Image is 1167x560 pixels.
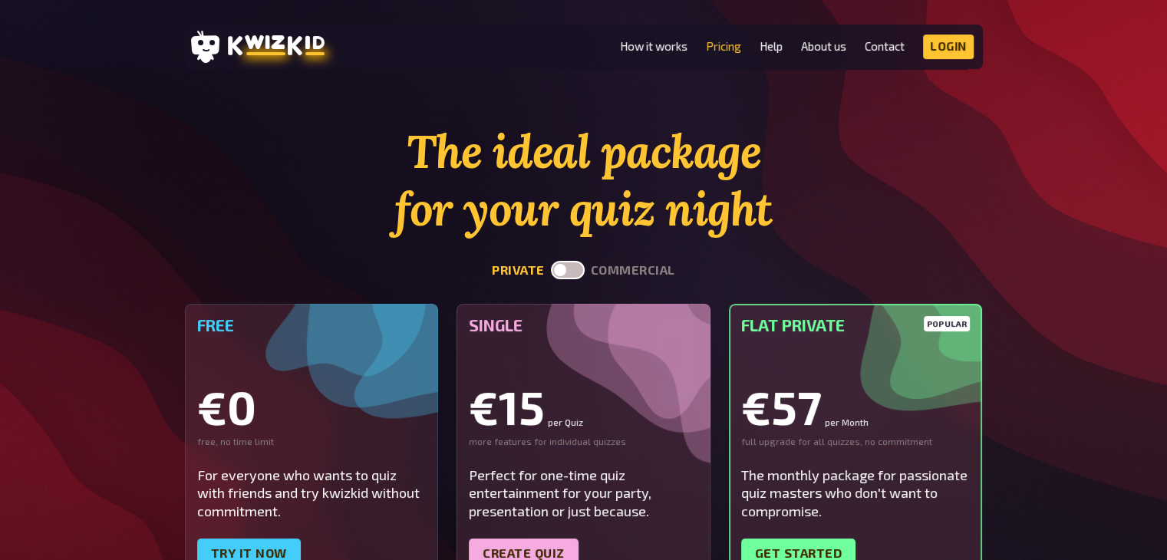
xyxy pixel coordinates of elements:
[469,316,698,334] h5: Single
[469,466,698,520] div: Perfect for one-time quiz entertainment for your party, presentation or just because.
[197,466,427,520] div: For everyone who wants to quiz with friends and try kwizkid without commitment.
[760,40,783,53] a: Help
[741,466,971,520] div: The monthly package for passionate quiz masters who don't want to compromise.
[197,316,427,334] h5: Free
[825,417,869,427] small: per Month
[492,263,545,278] button: private
[865,40,905,53] a: Contact
[469,436,698,448] div: more features for individual quizzes
[469,384,698,430] div: €15
[620,40,687,53] a: How it works
[741,316,971,334] h5: Flat Private
[741,384,971,430] div: €57
[923,35,974,59] a: Login
[197,436,427,448] div: free, no time limit
[197,384,427,430] div: €0
[741,436,971,448] div: full upgrade for all quizzes, no commitment
[591,263,675,278] button: commercial
[185,123,983,238] h1: The ideal package for your quiz night
[706,40,741,53] a: Pricing
[801,40,846,53] a: About us
[548,417,583,427] small: per Quiz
